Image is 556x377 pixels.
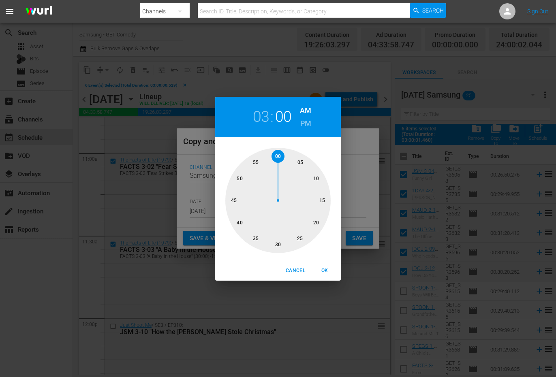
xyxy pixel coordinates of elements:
[5,6,15,16] span: menu
[422,3,444,18] span: Search
[315,266,334,275] span: OK
[275,108,292,126] button: 00
[300,104,311,117] button: AM
[312,264,338,277] button: OK
[270,108,274,126] h2: :
[19,2,58,21] img: ans4CAIJ8jUAAAAAAAAAAAAAAAAAAAAAAAAgQb4GAAAAAAAAAAAAAAAAAAAAAAAAJMjXAAAAAAAAAAAAAAAAAAAAAAAAgAT5G...
[253,108,269,126] button: 03
[300,117,311,130] button: PM
[527,8,548,15] a: Sign Out
[282,264,308,277] button: Cancel
[286,266,305,275] span: Cancel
